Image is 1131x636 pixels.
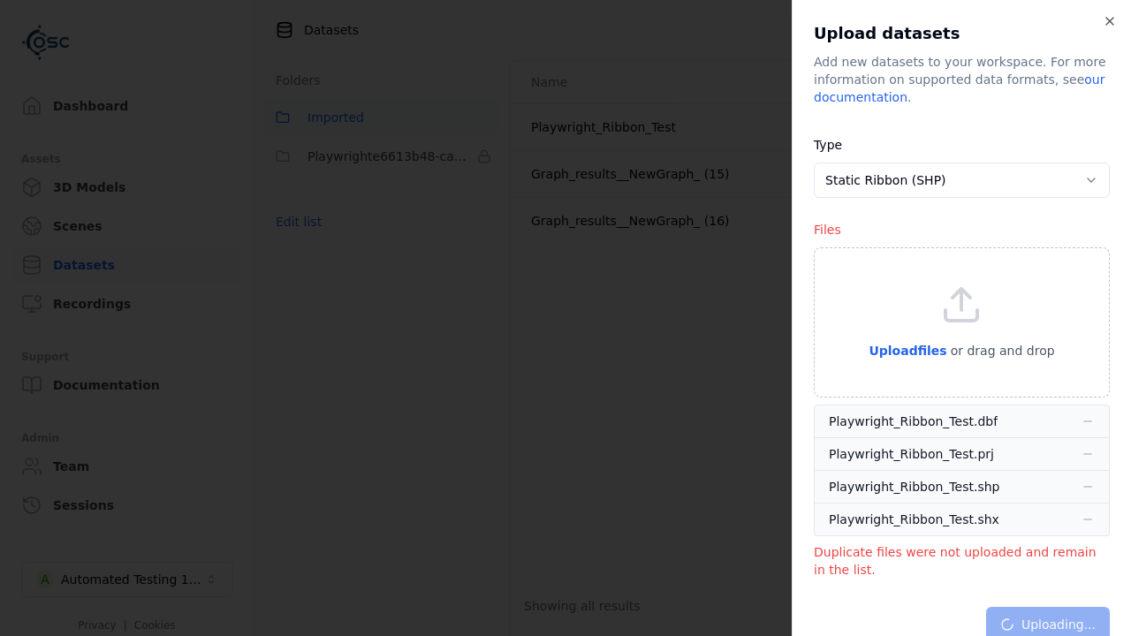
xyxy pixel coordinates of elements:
[829,445,994,463] div: Playwright_Ribbon_Test.prj
[814,223,841,237] label: Files
[814,53,1110,106] div: Add new datasets to your workspace. For more information on supported data formats, see .
[869,344,946,358] span: Upload files
[829,413,998,430] div: Playwright_Ribbon_Test.dbf
[947,340,1055,361] p: or drag and drop
[814,21,1110,46] h2: Upload datasets
[829,511,999,528] div: Playwright_Ribbon_Test.shx
[814,543,1110,579] p: Duplicate files were not uploaded and remain in the list.
[829,478,999,496] div: Playwright_Ribbon_Test.shp
[814,138,842,152] label: Type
